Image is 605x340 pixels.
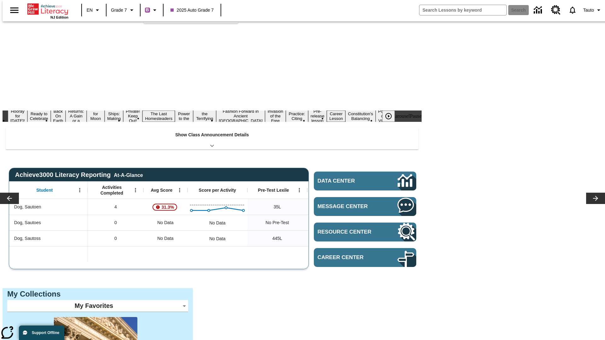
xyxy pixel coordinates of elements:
button: Lesson carousel, Next [586,193,605,204]
button: Slide 1 Hooray for Constitution Day! [8,108,27,124]
body: Maximum 600 characters Press Escape to exit toolbar Press Alt + F10 to reach toolbar [3,5,92,11]
div: Home [27,2,68,19]
button: Slide 11 Fashion Forward in Ancient Rome [216,108,265,124]
span: Activities Completed [91,184,133,196]
span: No Data [154,232,176,245]
a: Resource Center, Will open in new tab [314,223,416,241]
div: heroCarouselPause [383,113,422,119]
a: Career Center [314,248,416,267]
button: Slide 7 Private! Keep Out! [123,108,142,124]
div: No Data, Dog, Sautoes [307,215,367,230]
div: Play [382,110,401,122]
span: Support Offline [32,331,59,335]
button: Slide 5 Time for Moon Rules? [87,106,105,127]
button: Slide 4 Free Returns: A Gain or a Drain? [66,103,86,129]
button: Slide 14 Pre-release lesson [308,108,327,124]
div: No Data, Dog, Sautoss [143,230,187,246]
div: No Data, Dog, Sautoss [206,232,228,245]
a: Home [27,3,68,15]
span: 31.3% [159,201,177,213]
button: Open Menu [75,185,84,195]
span: No Data [154,216,176,229]
a: Notifications [564,2,581,18]
button: Boost Class color is purple. Change class color [142,4,161,16]
button: Support Offline [19,326,64,340]
button: Open side menu [5,1,24,20]
div: At-A-Glance [114,171,143,178]
span: Dog, Sautoen [14,204,41,210]
button: Slide 8 The Last Homesteaders [142,110,175,122]
button: Slide 17 Point of View [376,108,390,124]
span: 4 [114,204,117,210]
span: 0 [114,219,117,226]
span: 445 Lexile, Dog, Sautoss [272,235,282,242]
span: NJ Edition [50,15,68,19]
div: 4, Dog, Sautoen [88,199,143,215]
span: 0 [114,235,117,242]
button: Grade: Grade 7, Select a grade [108,4,138,16]
span: Score per Activity [199,187,236,193]
button: Open Menu [175,185,184,195]
button: Open Menu [295,185,304,195]
p: Show Class Announcement Details [175,132,249,138]
button: Slide 13 Mixed Practice: Citing Evidence [286,106,308,127]
input: search field [419,5,506,15]
div: Show Class Announcement Details [6,128,418,150]
a: Data Center [314,172,416,190]
div: , 31.3%, Attention! This student's Average First Try Score of 31.3% is below 65%, Dog, Sautoen [143,199,187,215]
button: Profile/Settings [581,4,605,16]
span: Resource Center [318,229,379,235]
span: Career Center [318,254,379,261]
div: 0, Dog, Sautoss [88,230,143,246]
a: Data Center [530,2,547,19]
a: Resource Center, Will open in new tab [547,2,564,19]
span: Dog, Sautoes [14,219,41,226]
span: EN [87,7,93,14]
button: Slide 9 Solar Power to the People [175,106,193,127]
div: My Favorites [7,300,188,312]
button: Slide 3 Back On Earth [51,108,66,124]
span: Achieve3000 Literacy Reporting [15,171,143,178]
button: Slide 6 Cruise Ships: Making Waves [105,106,123,127]
button: Slide 12 The Invasion of the Free CD [265,103,286,129]
div: 35 Lexile, ER, Based on the Lexile Reading measure, student is an Emerging Reader (ER) and will h... [307,199,367,215]
button: Play [382,110,395,122]
button: Language: EN, Select a language [84,4,104,16]
span: Dog, Sautoss [14,235,41,242]
span: Tauto [583,7,594,14]
span: Student [36,187,53,193]
a: Message Center [314,197,416,216]
span: 35 Lexile, Dog, Sautoen [274,204,281,210]
button: Open Menu [131,185,140,195]
button: Slide 10 Attack of the Terrifying Tomatoes [193,106,216,127]
div: No Data, Dog, Sautoes [143,215,187,230]
h3: My Collections [7,290,188,298]
button: Slide 16 The Constitution's Balancing Act [345,106,376,127]
span: B [146,6,149,14]
button: Slide 15 Career Lesson [327,110,345,122]
span: Message Center [318,203,379,210]
span: Pre-Test Lexile [258,187,289,193]
span: Grade 7 [111,7,127,14]
span: 2025 Auto Grade 7 [170,7,214,14]
span: No Pre-Test, Dog, Sautoes [266,219,289,226]
div: 445 Lexile, Below expected, Dog, Sautoss [307,230,367,246]
div: 0, Dog, Sautoes [88,215,143,230]
span: Avg Score [151,187,172,193]
div: No Data, Dog, Sautoes [206,217,228,229]
span: Data Center [318,178,377,184]
button: Slide 2 Get Ready to Celebrate Juneteenth! [27,106,51,127]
